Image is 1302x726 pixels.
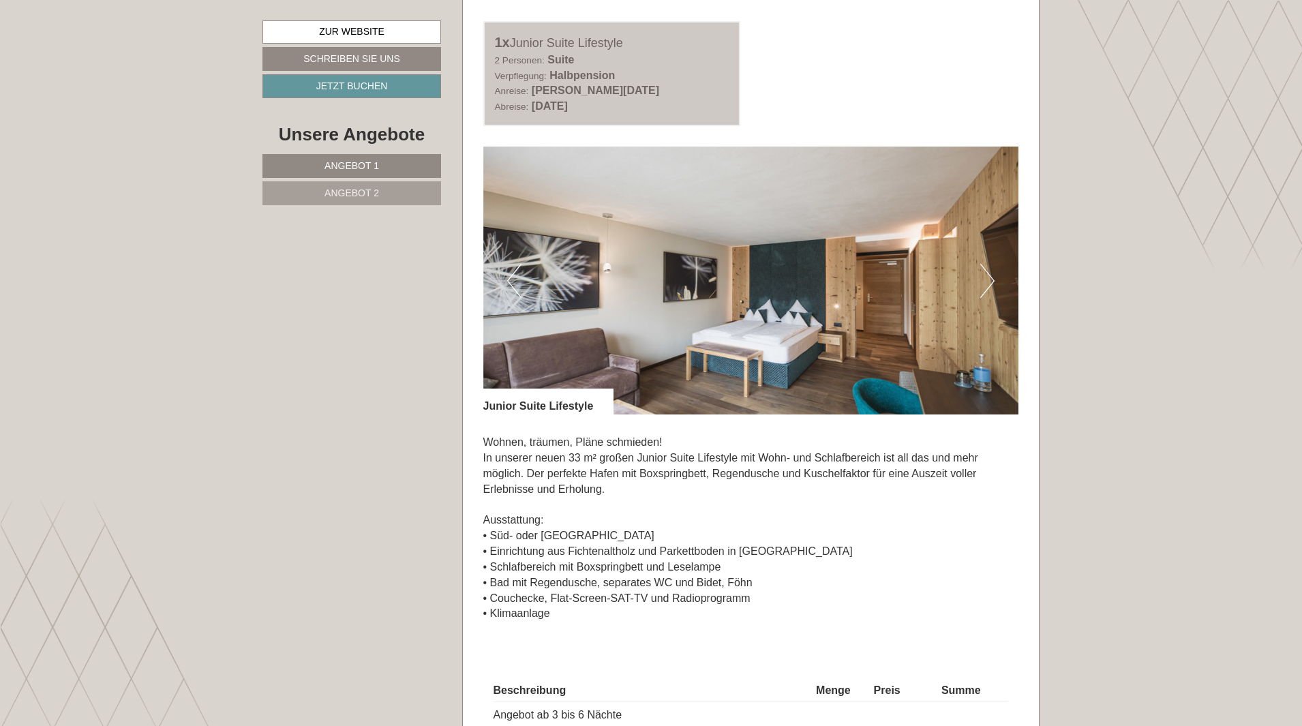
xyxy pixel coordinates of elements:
span: Angebot 1 [324,160,379,171]
span: Angebot 2 [324,187,379,198]
b: [DATE] [532,100,568,112]
small: 2 Personen: [495,55,545,65]
th: Menge [811,680,868,701]
a: Jetzt buchen [262,74,441,98]
small: Verpflegung: [495,71,547,81]
button: Next [980,264,995,298]
img: image [483,147,1019,414]
th: Beschreibung [494,680,811,701]
div: Junior Suite Lifestyle [495,33,729,52]
small: Abreise: [495,102,529,112]
th: Summe [936,680,1008,701]
small: Anreise: [495,86,529,96]
div: Unsere Angebote [262,122,441,147]
b: Halbpension [549,70,615,81]
th: Preis [868,680,936,701]
button: Previous [507,264,521,298]
b: 1x [495,35,510,50]
a: Schreiben Sie uns [262,47,441,71]
a: Zur Website [262,20,441,44]
p: Wohnen, träumen, Pläne schmieden! In unserer neuen 33 m² großen Junior Suite Lifestyle mit Wohn- ... [483,435,1019,622]
div: Junior Suite Lifestyle [483,389,614,414]
b: Suite [547,54,574,65]
b: [PERSON_NAME][DATE] [532,85,659,96]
